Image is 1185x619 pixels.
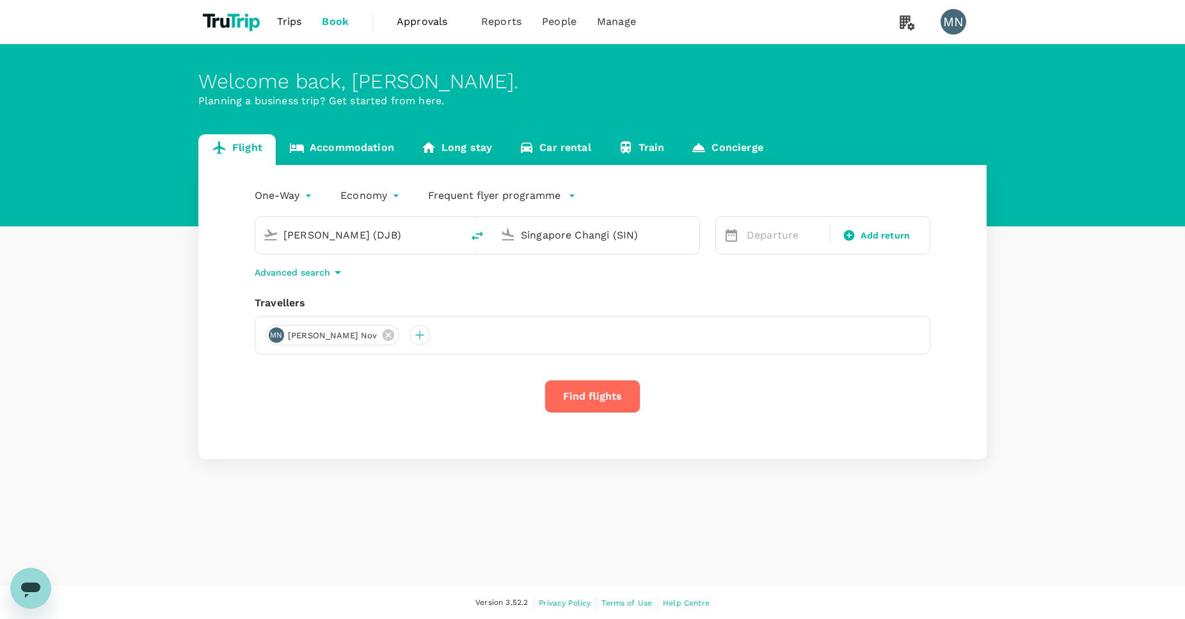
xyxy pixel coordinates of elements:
[475,597,528,609] span: Version 3.52.2
[255,266,330,279] p: Advanced search
[542,14,577,29] span: People
[255,295,930,311] div: Travellers
[276,134,408,165] a: Accommodation
[597,14,636,29] span: Manage
[747,228,822,243] p: Departure
[505,134,605,165] a: Car rental
[198,93,987,109] p: Planning a business trip? Get started from here.
[545,380,640,413] button: Find flights
[255,265,346,280] button: Advanced search
[428,188,576,203] button: Frequent flyer programme
[690,233,693,236] button: Open
[428,188,561,203] p: Frequent flyer programme
[481,14,521,29] span: Reports
[941,9,966,35] div: MN
[397,14,461,29] span: Approvals
[198,70,987,93] div: Welcome back , [PERSON_NAME] .
[255,185,315,206] div: One-Way
[663,599,710,607] span: Help Centre
[663,596,710,610] a: Help Centre
[453,233,456,236] button: Open
[539,599,591,607] span: Privacy Policy
[283,225,435,245] input: Depart from
[266,325,399,345] div: MN[PERSON_NAME] Nov
[601,596,652,610] a: Terms of Use
[198,8,267,36] img: TruTrip logo
[521,225,672,245] input: Going to
[322,14,349,29] span: Book
[340,185,402,206] div: Economy
[269,327,284,343] div: MN
[198,134,276,165] a: Flight
[678,134,776,165] a: Concierge
[539,596,591,610] a: Privacy Policy
[10,568,51,609] iframe: Button to launch messaging window
[861,229,910,242] span: Add return
[277,14,302,29] span: Trips
[280,329,385,342] span: [PERSON_NAME] Nov
[601,599,652,607] span: Terms of Use
[462,221,493,251] button: delete
[605,134,678,165] a: Train
[408,134,505,165] a: Long stay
